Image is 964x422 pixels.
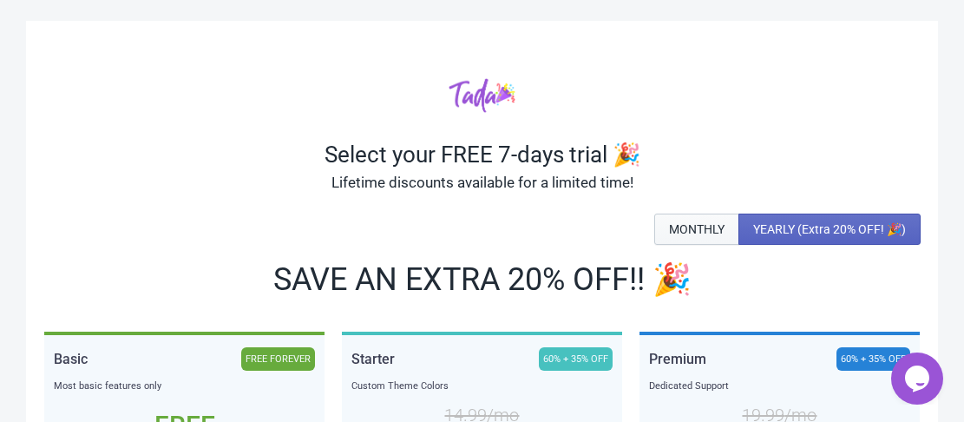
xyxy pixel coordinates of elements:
div: Premium [649,347,706,371]
img: tadacolor.png [449,77,515,113]
iframe: chat widget [891,353,947,405]
span: YEARLY (Extra 20% OFF! 🎉) [753,222,906,236]
div: 60% + 35% OFF [836,347,910,371]
div: Lifetime discounts available for a limited time! [43,168,921,196]
div: 14.99 /mo [351,408,613,422]
div: Most basic features only [54,378,315,395]
div: Dedicated Support [649,378,910,395]
div: Basic [54,347,88,371]
div: Custom Theme Colors [351,378,613,395]
div: Starter [351,347,395,371]
div: 19.99 /mo [649,408,910,422]
div: FREE FOREVER [241,347,315,371]
div: SAVE AN EXTRA 20% OFF!! 🎉 [43,266,921,293]
span: MONTHLY [669,222,725,236]
div: Select your FREE 7-days trial 🎉 [43,141,921,168]
button: YEARLY (Extra 20% OFF! 🎉) [738,214,921,245]
button: MONTHLY [654,214,739,245]
div: 60% + 35% OFF [539,347,613,371]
